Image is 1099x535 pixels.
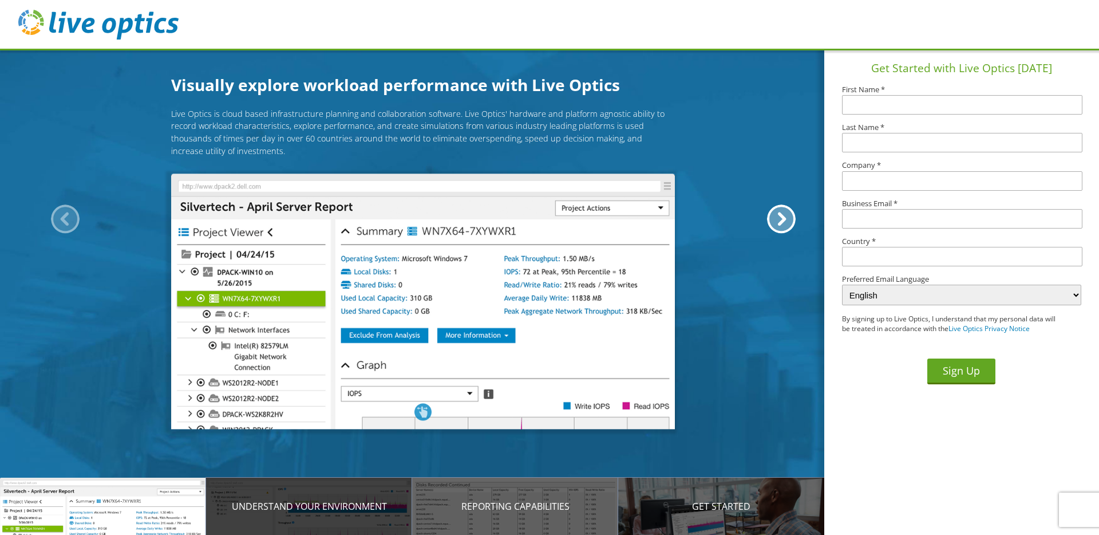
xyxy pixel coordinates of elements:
label: Company * [842,162,1081,169]
p: Get Started [618,499,824,513]
label: First Name * [842,86,1081,93]
p: By signing up to Live Optics, I understand that my personal data will be treated in accordance wi... [842,314,1057,334]
p: Live Optics is cloud based infrastructure planning and collaboration software. Live Optics' hardw... [171,108,675,157]
label: Country * [842,238,1081,245]
label: Last Name * [842,124,1081,131]
label: Preferred Email Language [842,276,1081,283]
p: Understand your environment [206,499,412,513]
img: Introducing Live Optics [171,174,675,429]
p: Reporting Capabilities [412,499,618,513]
button: Sign Up [927,359,995,384]
label: Business Email * [842,200,1081,207]
a: Live Optics Privacy Notice [948,324,1030,333]
h1: Visually explore workload performance with Live Optics [171,73,675,97]
h1: Get Started with Live Optics [DATE] [829,60,1094,77]
img: live_optics_svg.svg [18,10,179,40]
